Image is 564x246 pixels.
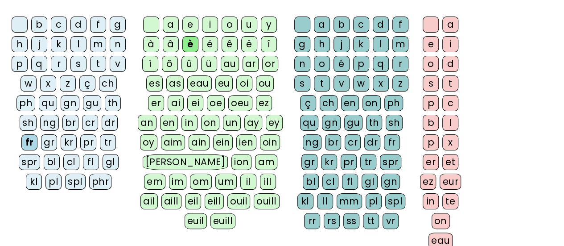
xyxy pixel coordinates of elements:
div: ez [420,174,436,190]
div: im [169,174,186,190]
div: dr [102,115,118,131]
div: ill [260,174,276,190]
div: k [51,36,67,52]
div: o [222,17,238,33]
div: on [432,213,450,229]
div: ng [303,134,321,150]
div: p [12,56,28,72]
div: ar [243,56,259,72]
div: m [392,36,408,52]
div: g [294,36,310,52]
div: j [333,36,350,52]
div: an [138,115,156,131]
div: eil [185,193,202,209]
div: y [261,17,277,33]
div: eau [187,75,212,92]
div: ch [99,75,117,92]
div: as [166,75,184,92]
div: ay [244,115,262,131]
div: n [294,56,310,72]
div: k [353,36,369,52]
div: l [442,115,458,131]
div: ouil [227,193,250,209]
div: gn [61,95,79,111]
div: mm [337,193,362,209]
div: ë [241,36,257,52]
div: ch [320,95,338,111]
div: or [262,56,278,72]
div: m [90,36,106,52]
div: cl [63,154,79,170]
div: s [70,56,86,72]
div: rr [304,213,320,229]
div: g [110,17,126,33]
div: bl [303,174,319,190]
div: c [442,95,458,111]
div: q [31,56,47,72]
div: e [182,17,198,33]
div: p [423,134,439,150]
div: th [105,95,121,111]
div: rs [324,213,340,229]
div: spr [19,154,40,170]
div: te [442,193,458,209]
div: a [314,17,330,33]
div: ph [384,95,403,111]
div: in [423,193,439,209]
div: f [392,17,408,33]
div: fl [342,174,358,190]
div: c [51,17,67,33]
div: x [442,134,458,150]
div: z [60,75,76,92]
div: ein [213,134,233,150]
div: p [423,95,439,111]
div: gl [103,154,119,170]
div: gn [322,115,341,131]
div: i [202,17,218,33]
div: pl [45,174,62,190]
div: ll [317,193,333,209]
div: fr [384,134,400,150]
div: ng [40,115,59,131]
div: oin [260,134,280,150]
div: d [373,17,389,33]
div: spl [385,193,406,209]
div: cr [345,134,361,150]
div: er [423,154,439,170]
div: j [31,36,47,52]
div: d [70,17,86,33]
div: é [333,56,350,72]
div: o [423,56,439,72]
div: kr [61,134,77,150]
div: b [333,17,350,33]
div: w [21,75,37,92]
div: ain [189,134,210,150]
div: sh [386,115,403,131]
div: vr [383,213,399,229]
div: v [333,75,350,92]
div: h [12,36,28,52]
div: n [110,36,126,52]
div: a [163,17,179,33]
div: kr [321,154,337,170]
div: em [144,174,165,190]
div: î [261,36,277,52]
div: il [240,174,256,190]
div: a [442,17,458,33]
div: l [373,36,389,52]
div: en [160,115,178,131]
div: à [143,36,159,52]
div: kl [26,174,42,190]
div: è [182,36,198,52]
div: tr [360,154,376,170]
div: ouill [254,193,279,209]
div: aill [161,193,181,209]
div: gu [83,95,101,111]
div: in [181,115,198,131]
div: ü [201,56,217,72]
div: s [423,75,439,92]
div: om [190,174,212,190]
div: pr [341,154,357,170]
div: th [366,115,382,131]
div: br [62,115,78,131]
